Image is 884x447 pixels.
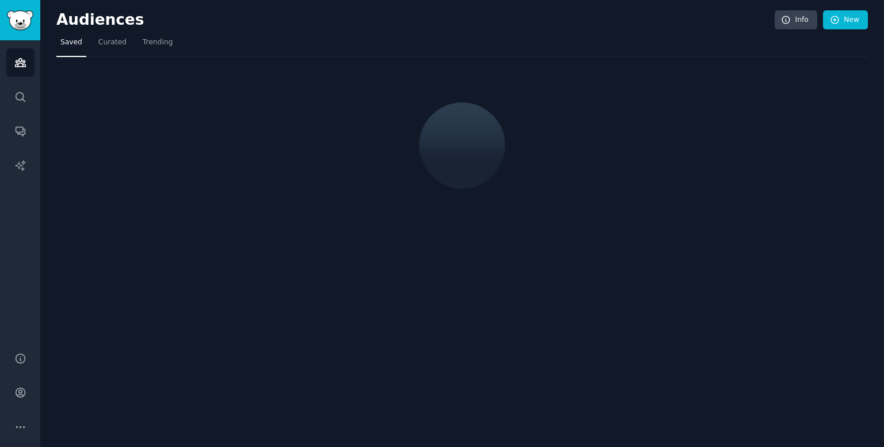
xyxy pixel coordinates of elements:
a: Curated [94,33,131,57]
img: GummySearch logo [7,10,33,31]
a: Info [775,10,817,30]
a: Trending [139,33,177,57]
a: Saved [56,33,86,57]
span: Saved [60,37,82,48]
h2: Audiences [56,11,775,29]
span: Curated [98,37,127,48]
a: New [823,10,868,30]
span: Trending [143,37,173,48]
